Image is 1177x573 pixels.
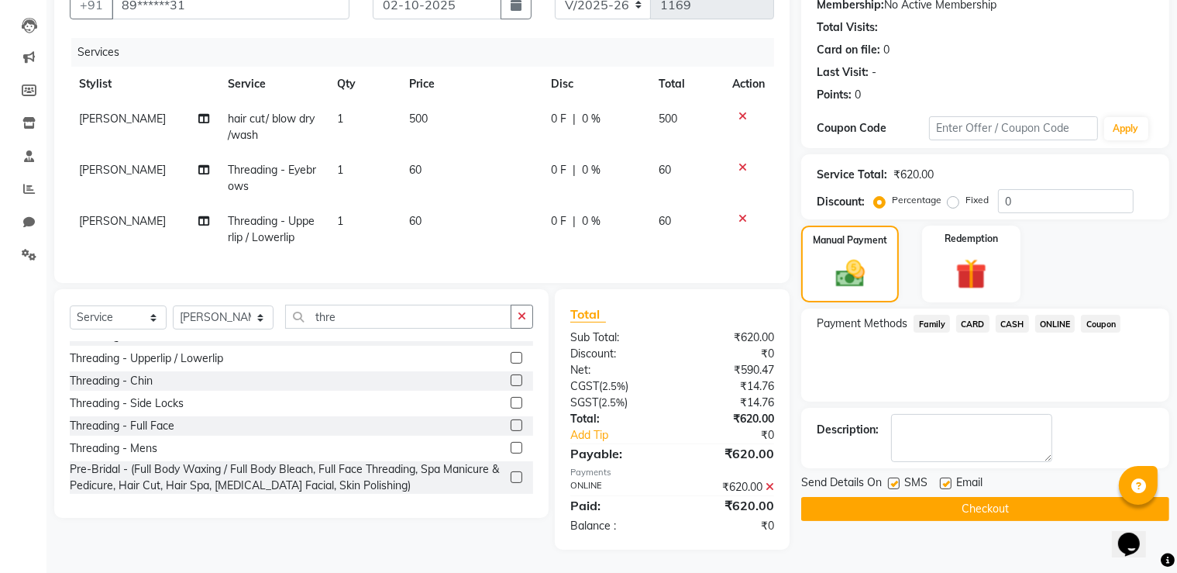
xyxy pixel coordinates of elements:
[582,162,601,178] span: 0 %
[659,112,677,126] span: 500
[817,120,929,136] div: Coupon Code
[79,214,166,228] span: [PERSON_NAME]
[228,112,315,142] span: hair cut/ blow dry /wash
[827,257,875,291] img: _cash.svg
[559,444,673,463] div: Payable:
[570,306,606,323] span: Total
[956,475,983,494] span: Email
[673,411,786,427] div: ₹620.00
[573,213,576,230] span: |
[573,111,576,127] span: |
[582,213,601,230] span: 0 %
[914,315,950,333] span: Family
[659,214,671,228] span: 60
[691,427,786,444] div: ₹0
[285,305,511,329] input: Search or Scan
[337,214,343,228] span: 1
[70,350,223,367] div: Threading - Upperlip / Lowerlip
[542,67,649,102] th: Disc
[409,214,422,228] span: 60
[817,422,879,438] div: Description:
[559,346,673,362] div: Discount:
[817,87,852,103] div: Points:
[801,475,882,494] span: Send Details On
[817,167,887,183] div: Service Total:
[551,162,566,178] span: 0 F
[813,233,887,247] label: Manual Payment
[582,111,601,127] span: 0 %
[409,112,428,126] span: 500
[883,42,890,58] div: 0
[723,67,774,102] th: Action
[1035,315,1075,333] span: ONLINE
[673,479,786,495] div: ₹620.00
[945,232,998,246] label: Redemption
[551,213,566,230] span: 0 F
[559,362,673,378] div: Net:
[228,214,315,244] span: Threading - Upperlip / Lowerlip
[817,19,878,36] div: Total Visits:
[559,479,673,495] div: ONLINE
[551,111,566,127] span: 0 F
[893,167,934,183] div: ₹620.00
[929,116,1097,140] input: Enter Offer / Coupon Code
[70,67,219,102] th: Stylist
[673,378,786,395] div: ₹14.76
[337,163,343,177] span: 1
[228,163,316,193] span: Threading - Eyebrows
[70,440,157,457] div: Threading - Mens
[872,64,876,81] div: -
[570,379,599,393] span: CGST
[602,380,625,392] span: 2.5%
[673,518,786,534] div: ₹0
[1104,117,1148,140] button: Apply
[70,418,174,434] div: Threading - Full Face
[337,112,343,126] span: 1
[1081,315,1120,333] span: Coupon
[573,162,576,178] span: |
[328,67,401,102] th: Qty
[673,444,786,463] div: ₹620.00
[70,373,153,389] div: Threading - Chin
[79,163,166,177] span: [PERSON_NAME]
[946,255,996,293] img: _gift.svg
[817,316,907,332] span: Payment Methods
[673,496,786,515] div: ₹620.00
[219,67,328,102] th: Service
[801,497,1169,521] button: Checkout
[71,38,786,67] div: Services
[79,112,166,126] span: [PERSON_NAME]
[996,315,1029,333] span: CASH
[649,67,723,102] th: Total
[570,466,774,479] div: Payments
[659,163,671,177] span: 60
[855,87,861,103] div: 0
[70,395,184,412] div: Threading - Side Locks
[1112,511,1162,557] iframe: chat widget
[817,42,880,58] div: Card on file:
[70,461,504,494] div: Pre-Bridal - (Full Body Waxing / Full Body Bleach, Full Face Threading, Spa Manicure & Pedicure, ...
[559,378,673,395] div: ( )
[673,395,786,411] div: ₹14.76
[817,194,865,210] div: Discount:
[409,163,422,177] span: 60
[956,315,989,333] span: CARD
[904,475,927,494] span: SMS
[892,193,941,207] label: Percentage
[817,64,869,81] div: Last Visit:
[673,362,786,378] div: ₹590.47
[559,330,673,346] div: Sub Total:
[559,411,673,427] div: Total:
[559,518,673,534] div: Balance :
[673,330,786,346] div: ₹620.00
[559,496,673,515] div: Paid:
[570,395,598,409] span: SGST
[965,193,989,207] label: Fixed
[559,427,691,444] a: Add Tip
[673,346,786,362] div: ₹0
[601,396,625,409] span: 2.5%
[400,67,542,102] th: Price
[559,395,673,411] div: ( )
